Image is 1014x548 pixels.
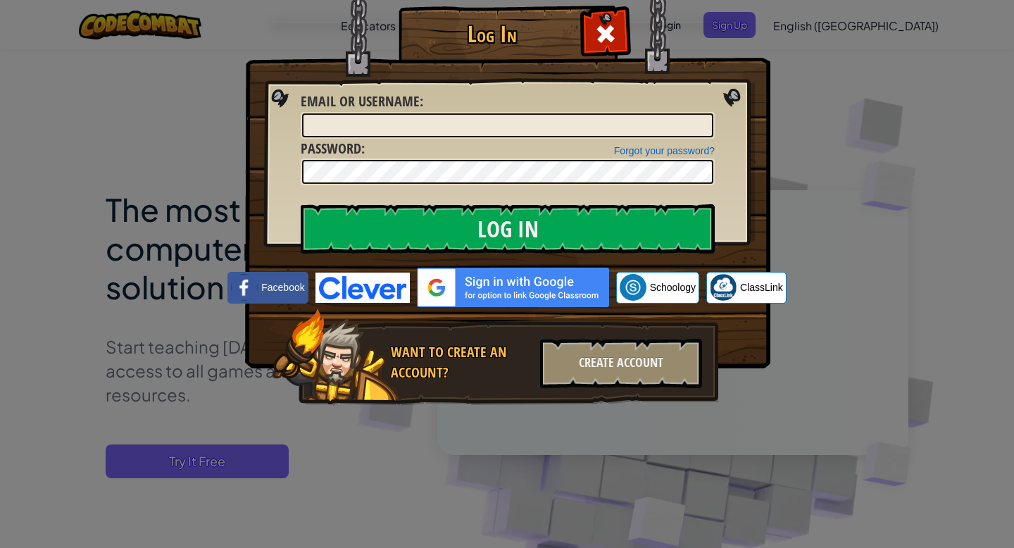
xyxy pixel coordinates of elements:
[710,274,737,301] img: classlink-logo-small.png
[620,274,646,301] img: schoology.png
[231,274,258,301] img: facebook_small.png
[301,204,715,254] input: Log In
[417,268,609,307] img: gplus_sso_button2.svg
[315,273,410,303] img: clever-logo-blue.png
[261,280,304,294] span: Facebook
[650,280,696,294] span: Schoology
[540,339,702,388] div: Create Account
[301,92,423,112] label: :
[402,22,582,46] h1: Log In
[740,280,783,294] span: ClassLink
[614,145,715,156] a: Forgot your password?
[301,92,420,111] span: Email or Username
[391,342,532,382] div: Want to create an account?
[301,139,361,158] span: Password
[301,139,365,159] label: :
